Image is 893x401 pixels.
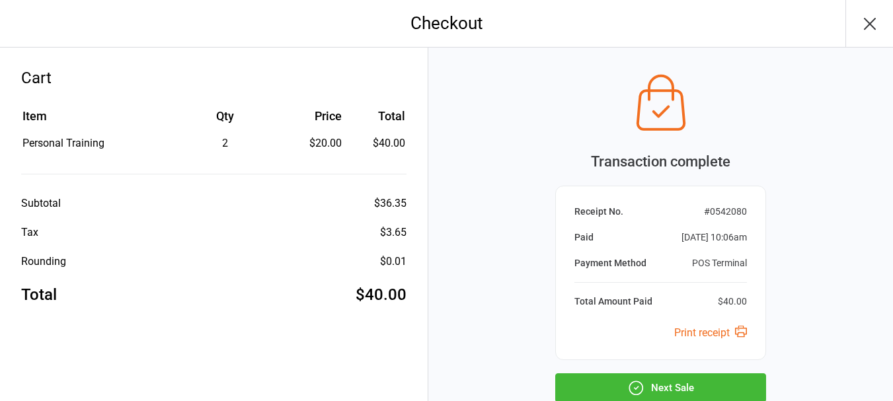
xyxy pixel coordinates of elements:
[21,66,407,90] div: Cart
[674,326,747,339] a: Print receipt
[280,107,342,125] div: Price
[574,231,594,244] div: Paid
[21,254,66,270] div: Rounding
[172,107,279,134] th: Qty
[718,295,747,309] div: $40.00
[22,137,104,149] span: Personal Training
[692,256,747,270] div: POS Terminal
[21,225,38,240] div: Tax
[347,135,405,151] td: $40.00
[681,231,747,244] div: [DATE] 10:06am
[574,295,652,309] div: Total Amount Paid
[574,256,646,270] div: Payment Method
[704,205,747,219] div: # 0542080
[374,196,407,211] div: $36.35
[172,135,279,151] div: 2
[347,107,405,134] th: Total
[21,196,61,211] div: Subtotal
[356,283,407,307] div: $40.00
[380,254,407,270] div: $0.01
[380,225,407,240] div: $3.65
[280,135,342,151] div: $20.00
[22,107,171,134] th: Item
[555,151,766,172] div: Transaction complete
[21,283,57,307] div: Total
[574,205,623,219] div: Receipt No.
